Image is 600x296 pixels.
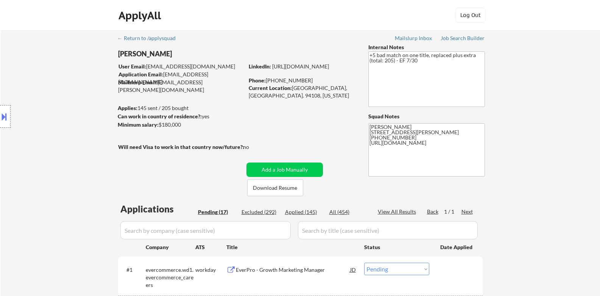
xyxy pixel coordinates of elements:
[441,36,485,41] div: Job Search Builder
[246,163,323,177] button: Add a Job Manually
[272,63,329,70] a: [URL][DOMAIN_NAME]
[195,243,226,251] div: ATS
[126,266,140,274] div: #1
[461,208,474,215] div: Next
[118,79,244,93] div: [EMAIL_ADDRESS][PERSON_NAME][DOMAIN_NAME]
[118,121,244,129] div: $180,000
[243,143,265,151] div: no
[249,63,271,70] strong: LinkedIn:
[146,243,195,251] div: Company
[118,71,244,85] div: [EMAIL_ADDRESS][DOMAIN_NAME]
[118,71,163,77] strong: Application Email:
[118,113,242,120] div: yes
[118,9,163,22] div: ApplyAll
[441,35,485,43] a: Job Search Builder
[120,205,195,214] div: Applications
[455,8,486,23] button: Log Out
[249,84,356,99] div: [GEOGRAPHIC_DATA], [GEOGRAPHIC_DATA]. 94108, [US_STATE]
[242,208,279,216] div: Excluded (292)
[249,77,356,84] div: [PHONE_NUMBER]
[368,43,485,51] div: Internal Notes
[118,144,244,150] strong: Will need Visa to work in that country now/future?:
[120,221,291,239] input: Search by company (case sensitive)
[285,208,323,216] div: Applied (145)
[349,263,357,276] div: JD
[226,243,357,251] div: Title
[236,266,350,274] div: EverPro - Growth Marketing Manager
[198,208,236,216] div: Pending (17)
[247,179,303,196] button: Download Resume
[118,49,274,59] div: [PERSON_NAME]
[298,221,478,239] input: Search by title (case sensitive)
[118,121,159,128] strong: Minimum salary:
[146,266,195,288] div: evercommerce.wd1.evercommerce_careers
[444,208,461,215] div: 1 / 1
[118,113,202,119] strong: Can work in country of residence?:
[427,208,439,215] div: Back
[249,77,266,84] strong: Phone:
[195,266,226,274] div: workday
[440,243,474,251] div: Date Applied
[368,113,485,120] div: Squad Notes
[364,240,429,254] div: Status
[118,63,244,70] div: [EMAIL_ADDRESS][DOMAIN_NAME]
[117,36,183,41] div: ← Return to /applysquad
[395,36,433,41] div: Mailslurp Inbox
[118,104,244,112] div: 145 sent / 205 bought
[118,79,157,85] strong: Mailslurp Email:
[395,35,433,43] a: Mailslurp Inbox
[117,35,183,43] a: ← Return to /applysquad
[329,208,367,216] div: All (454)
[249,85,292,91] strong: Current Location:
[378,208,418,215] div: View All Results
